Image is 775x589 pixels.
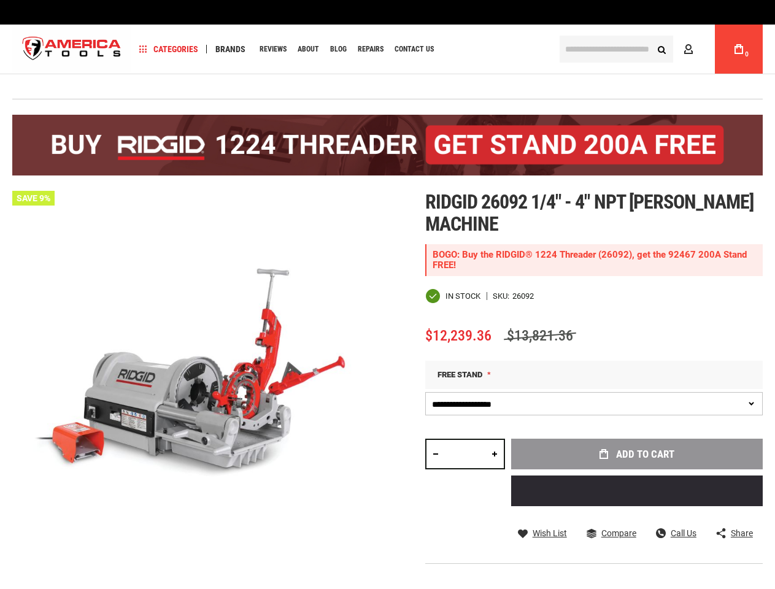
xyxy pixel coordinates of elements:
a: Contact Us [389,41,439,58]
div: BOGO: Buy the RIDGID® 1224 Threader (26092), get the 92467 200A Stand FREE! [425,244,763,276]
a: Categories [134,41,204,58]
span: In stock [445,292,480,300]
a: Brands [210,41,251,58]
span: Ridgid 26092 1/4" - 4" npt [PERSON_NAME] machine [425,190,754,236]
a: 0 [727,25,750,74]
a: Repairs [352,41,389,58]
a: Wish List [518,528,567,539]
span: Blog [330,45,347,53]
span: $13,821.36 [504,327,576,344]
span: Share [731,529,753,537]
span: 0 [745,51,749,58]
a: store logo [12,26,131,72]
span: Categories [139,45,198,53]
a: Reviews [254,41,292,58]
span: Compare [601,529,636,537]
a: About [292,41,325,58]
img: BOGO: Buy the RIDGID® 1224 Threader (26092), get the 92467 200A Stand FREE! [12,115,763,175]
div: Availability [425,288,480,304]
button: Search [650,37,673,61]
span: About [298,45,319,53]
strong: SKU [493,292,512,300]
a: Compare [587,528,636,539]
img: America Tools [12,26,131,72]
span: Contact Us [395,45,434,53]
span: $12,239.36 [425,327,492,344]
img: main product photo [12,191,388,566]
a: Call Us [656,528,696,539]
span: Free Stand [438,370,482,379]
span: Call Us [671,529,696,537]
span: Reviews [260,45,287,53]
span: Repairs [358,45,384,53]
div: 26092 [512,292,534,300]
span: Wish List [533,529,567,537]
a: Blog [325,41,352,58]
span: Brands [215,45,245,53]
